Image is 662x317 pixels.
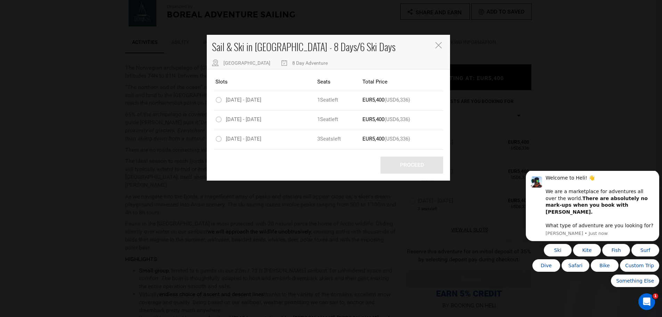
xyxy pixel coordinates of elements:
button: Quick reply: Surf [108,73,136,86]
iframe: Intercom notifications message [523,171,662,291]
span: EUR5,400 [362,116,384,122]
p: Message from Carl, sent Just now [23,60,131,66]
div: Quick reply options [3,73,136,116]
span: s [330,136,333,142]
span: Seat [320,97,330,103]
button: Proceed [381,157,443,174]
b: There are absolutely no mark-ups when you book with [PERSON_NAME]. [23,25,125,44]
div: (USD6,336) [362,96,419,104]
div: Welcome to Heli! 👋 We are a marketplace for adventures all over the world. What type of adventure... [23,4,131,58]
div: Seats [317,78,362,86]
button: Quick reply: Ski [21,73,49,86]
div: (USD6,336) [362,135,419,143]
button: Quick reply: Custom Trip [97,88,136,101]
button: Quick reply: Safari [39,88,66,101]
span: [DATE] - [DATE] [226,97,261,103]
button: Quick reply: Fish [79,73,107,86]
div: left [317,116,362,123]
span: 1 [317,96,330,104]
span: 1 [653,293,658,299]
button: Quick reply: Dive [9,88,37,101]
span: 1 [317,116,330,123]
button: Quick reply: Something Else [88,104,136,116]
span: EUR5,400 [362,97,384,103]
div: Slots [215,78,317,86]
div: Total Price [362,78,419,86]
button: Close [435,42,443,49]
span: [DATE] - [DATE] [226,116,261,122]
div: left [317,96,362,104]
img: Profile image for Carl [8,6,19,17]
span: 3 [317,135,333,143]
span: 8 Day Adventure [292,60,328,66]
iframe: Intercom live chat [638,293,655,310]
span: [DATE] - [DATE] [226,136,261,142]
button: Quick reply: Kite [50,73,78,86]
span: EUR5,400 [362,136,384,142]
div: (USD6,336) [362,116,419,123]
span: Seat [320,116,330,122]
button: Quick reply: Bike [68,88,96,101]
span: [GEOGRAPHIC_DATA] [223,60,270,66]
div: left [317,135,362,143]
span: Sail & Ski in [GEOGRAPHIC_DATA] - 8 Days/6 Ski Days [212,40,395,54]
span: Seat [320,136,330,142]
div: Message content [23,4,131,58]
